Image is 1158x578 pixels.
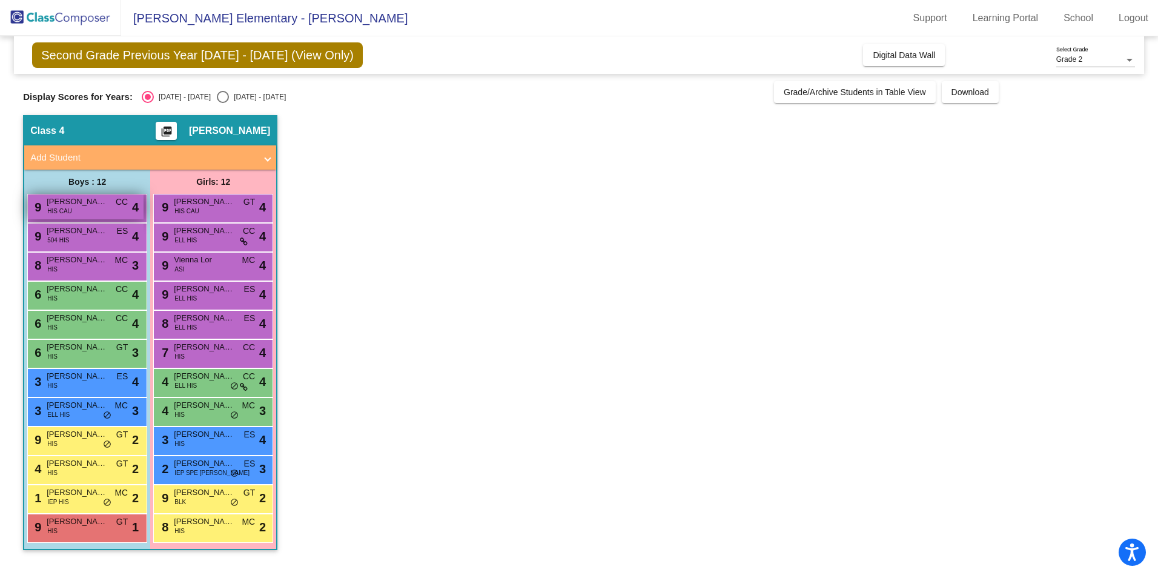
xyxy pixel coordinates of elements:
[47,352,58,361] span: HIS
[116,341,128,354] span: GT
[132,431,139,449] span: 2
[159,288,168,301] span: 9
[243,225,255,238] span: CC
[114,399,128,412] span: MC
[23,91,133,102] span: Display Scores for Years:
[116,196,128,208] span: CC
[116,312,128,325] span: CC
[159,404,168,417] span: 4
[47,439,58,448] span: HIS
[150,170,276,194] div: Girls: 12
[259,431,266,449] span: 4
[873,50,935,60] span: Digital Data Wall
[174,487,234,499] span: [PERSON_NAME]
[47,207,72,216] span: HIS CAU
[259,256,266,274] span: 4
[132,402,139,420] span: 3
[47,283,107,295] span: [PERSON_NAME]
[47,381,58,390] span: HIS
[47,196,107,208] span: [PERSON_NAME]
[47,410,70,419] span: ELL HIS
[30,151,256,165] mat-panel-title: Add Student
[174,497,186,507] span: BLK
[259,314,266,333] span: 4
[31,462,41,476] span: 4
[116,516,128,528] span: GT
[24,145,276,170] mat-expansion-panel-header: Add Student
[116,283,128,296] span: CC
[132,489,139,507] span: 2
[174,410,185,419] span: HIS
[174,527,185,536] span: HIS
[103,498,111,508] span: do_not_disturb_alt
[174,399,234,411] span: [PERSON_NAME]
[174,265,184,274] span: ASI
[103,440,111,450] span: do_not_disturb_alt
[31,230,41,243] span: 9
[159,201,168,214] span: 9
[1054,8,1103,28] a: School
[259,285,266,304] span: 4
[174,352,185,361] span: HIS
[159,125,174,142] mat-icon: picture_as_pdf
[243,196,255,208] span: GT
[243,487,255,499] span: GT
[159,433,168,447] span: 3
[159,346,168,359] span: 7
[132,285,139,304] span: 4
[259,460,266,478] span: 3
[114,254,128,267] span: MC
[174,428,234,440] span: [PERSON_NAME]
[159,520,168,534] span: 8
[174,294,197,303] span: ELL HIS
[31,520,41,534] span: 9
[47,487,107,499] span: [PERSON_NAME]
[31,317,41,330] span: 6
[47,516,107,528] span: [PERSON_NAME]
[963,8,1048,28] a: Learning Portal
[244,283,256,296] span: ES
[174,283,234,295] span: [PERSON_NAME]
[230,411,239,420] span: do_not_disturb_alt
[24,170,150,194] div: Boys : 12
[47,399,107,411] span: [PERSON_NAME]
[244,312,256,325] span: ES
[259,227,266,245] span: 4
[121,8,408,28] span: [PERSON_NAME] Elementary - [PERSON_NAME]
[31,433,41,447] span: 9
[31,346,41,359] span: 6
[47,497,68,507] span: IEP HIS
[174,341,234,353] span: [PERSON_NAME]
[132,227,139,245] span: 4
[784,87,926,97] span: Grade/Archive Students in Table View
[132,518,139,536] span: 1
[31,404,41,417] span: 3
[174,516,234,528] span: [PERSON_NAME]
[174,312,234,324] span: [PERSON_NAME]
[132,460,139,478] span: 2
[132,198,139,216] span: 4
[174,236,197,245] span: ELL HIS
[31,201,41,214] span: 9
[904,8,957,28] a: Support
[31,259,41,272] span: 8
[951,87,989,97] span: Download
[132,373,139,391] span: 4
[47,265,58,274] span: HIS
[156,122,177,140] button: Print Students Details
[31,491,41,505] span: 1
[117,370,128,383] span: ES
[47,468,58,477] span: HIS
[47,294,58,303] span: HIS
[174,254,234,266] span: Vienna Lor
[132,256,139,274] span: 3
[174,381,197,390] span: ELL HIS
[159,230,168,243] span: 9
[47,312,107,324] span: [PERSON_NAME]
[32,42,363,68] span: Second Grade Previous Year [DATE] - [DATE] (View Only)
[31,375,41,388] span: 3
[189,125,270,137] span: [PERSON_NAME]
[174,468,250,477] span: IEP SPE [PERSON_NAME]
[774,81,936,103] button: Grade/Archive Students in Table View
[114,487,128,499] span: MC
